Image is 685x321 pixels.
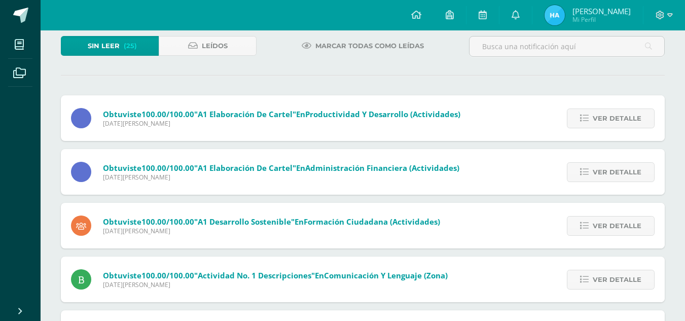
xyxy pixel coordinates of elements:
span: [DATE][PERSON_NAME] [103,280,448,289]
a: Sin leer(25) [61,36,159,56]
span: "A1 Desarrollo Sostenible" [194,217,295,227]
span: Obtuviste en [103,109,460,119]
span: [DATE][PERSON_NAME] [103,173,459,182]
a: Leídos [159,36,257,56]
span: "Actividad no. 1 descripciones" [194,270,315,280]
span: 100.00/100.00 [141,270,194,280]
span: Ver detalle [593,270,641,289]
span: (25) [124,37,137,55]
span: 100.00/100.00 [141,217,194,227]
img: 896dc883f54dc4501f7b3b0b06791ce0.png [545,5,565,25]
span: 100.00/100.00 [141,109,194,119]
span: Formación Ciudadana (Actividades) [304,217,440,227]
span: Obtuviste en [103,217,440,227]
a: Marcar todas como leídas [289,36,437,56]
span: Administración Financiera (Actividades) [305,163,459,173]
span: Marcar todas como leídas [315,37,424,55]
span: Leídos [202,37,228,55]
span: Mi Perfil [572,15,631,24]
span: Comunicación y Lenguaje (Zona) [324,270,448,280]
span: Ver detalle [593,217,641,235]
span: [PERSON_NAME] [572,6,631,16]
span: "A1 Elaboración de Cartel" [194,109,296,119]
input: Busca una notificación aquí [470,37,664,56]
span: [DATE][PERSON_NAME] [103,227,440,235]
span: [DATE][PERSON_NAME] [103,119,460,128]
span: Productividad y Desarrollo (Actividades) [305,109,460,119]
span: 100.00/100.00 [141,163,194,173]
span: Obtuviste en [103,270,448,280]
span: Obtuviste en [103,163,459,173]
span: Sin leer [88,37,120,55]
span: Ver detalle [593,109,641,128]
span: Ver detalle [593,163,641,182]
span: "A1 Elaboración de Cartel" [194,163,296,173]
